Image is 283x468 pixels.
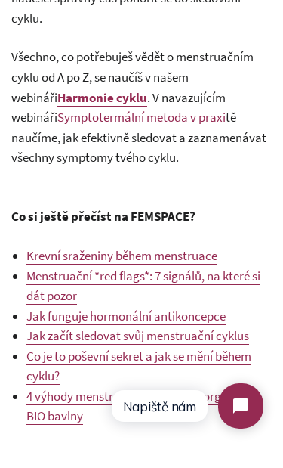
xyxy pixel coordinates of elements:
span: Jak funguje hormonální antikoncepce [26,308,226,324]
span: Jak začít sledovat svůj menstruační cyklus [26,327,249,344]
a: Jak začít sledovat svůj menstruační cyklus [26,327,249,345]
span: Symptotermální metoda v praxi [57,109,226,126]
span: Všechno, co potřebuješ vědět o menstruačním cyklu od A po Z, se naučíš v našem webináři [11,48,254,105]
a: Co je to poševní sekret a jak se mění během cyklu? [26,348,251,386]
a: 4 výhody menstruačních potřeb z organické BIO bavlny [26,388,256,426]
iframe: Tidio Chat [97,370,276,442]
b: Co si ještě přečíst na FEMSPACE? [11,208,195,225]
a: Menstruační *red flags*: 7 signálů, na které si dát pozor [26,268,260,305]
a: Krevní sraženiny během menstruace [26,247,217,265]
span: Menstruační *red flags*: 7 signálů, na které si dát pozor [26,268,260,305]
a: Harmonie cyklu [57,89,147,107]
span: tě naučíme, jak efektivně sledovat a zaznamenávat všechny symptomy tvého cyklu. [11,109,266,166]
a: Jak funguje hormonální antikoncepce [26,308,226,325]
b: Harmonie cyklu [57,89,147,106]
a: Symptotermální metoda v praxi [57,109,226,126]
